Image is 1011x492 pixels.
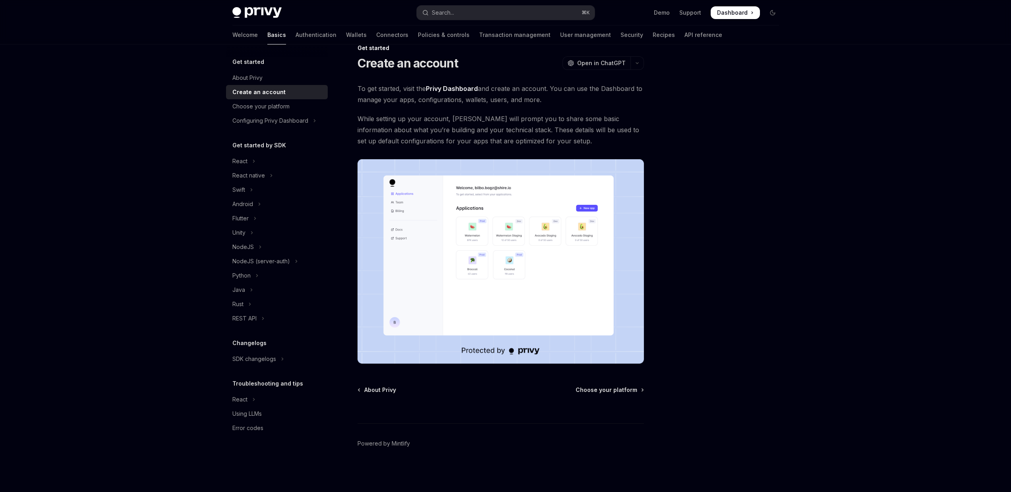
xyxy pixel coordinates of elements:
[232,423,263,433] div: Error codes
[346,25,367,44] a: Wallets
[232,116,308,125] div: Configuring Privy Dashboard
[226,240,328,254] button: Toggle NodeJS section
[226,254,328,268] button: Toggle NodeJS (server-auth) section
[226,283,328,297] button: Toggle Java section
[226,114,328,128] button: Toggle Configuring Privy Dashboard section
[679,9,701,17] a: Support
[232,299,244,309] div: Rust
[226,311,328,326] button: Toggle REST API section
[232,87,286,97] div: Create an account
[232,354,276,364] div: SDK changelogs
[376,25,408,44] a: Connectors
[232,57,264,67] h5: Get started
[232,285,245,295] div: Java
[226,154,328,168] button: Toggle React section
[226,268,328,283] button: Toggle Python section
[232,379,303,388] h5: Troubleshooting and tips
[560,25,611,44] a: User management
[358,440,410,448] a: Powered by Mintlify
[232,271,251,280] div: Python
[226,211,328,226] button: Toggle Flutter section
[232,73,263,83] div: About Privy
[653,25,675,44] a: Recipes
[358,159,644,364] img: images/Dash.png
[582,10,590,16] span: ⌘ K
[358,113,644,147] span: While setting up your account, [PERSON_NAME] will prompt you to share some basic information abou...
[621,25,643,44] a: Security
[232,25,258,44] a: Welcome
[563,56,630,70] button: Open in ChatGPT
[479,25,551,44] a: Transaction management
[358,83,644,105] span: To get started, visit the and create an account. You can use the Dashboard to manage your apps, c...
[226,407,328,421] a: Using LLMs
[232,257,290,266] div: NodeJS (server-auth)
[358,44,644,52] div: Get started
[296,25,336,44] a: Authentication
[432,8,454,17] div: Search...
[577,59,626,67] span: Open in ChatGPT
[226,85,328,99] a: Create an account
[226,99,328,114] a: Choose your platform
[717,9,748,17] span: Dashboard
[232,228,246,237] div: Unity
[232,185,245,195] div: Swift
[766,6,779,19] button: Toggle dark mode
[364,386,396,394] span: About Privy
[226,421,328,435] a: Error codes
[226,168,328,183] button: Toggle React native section
[232,409,262,419] div: Using LLMs
[232,199,253,209] div: Android
[232,242,254,252] div: NodeJS
[232,338,267,348] h5: Changelogs
[267,25,286,44] a: Basics
[232,156,247,166] div: React
[226,392,328,407] button: Toggle React section
[226,71,328,85] a: About Privy
[232,214,249,223] div: Flutter
[226,297,328,311] button: Toggle Rust section
[232,314,257,323] div: REST API
[654,9,670,17] a: Demo
[418,25,470,44] a: Policies & controls
[232,141,286,150] h5: Get started by SDK
[358,386,396,394] a: About Privy
[417,6,595,20] button: Open search
[576,386,637,394] span: Choose your platform
[426,85,478,93] a: Privy Dashboard
[232,102,290,111] div: Choose your platform
[358,56,458,70] h1: Create an account
[232,7,282,18] img: dark logo
[684,25,722,44] a: API reference
[711,6,760,19] a: Dashboard
[232,395,247,404] div: React
[226,352,328,366] button: Toggle SDK changelogs section
[226,226,328,240] button: Toggle Unity section
[232,171,265,180] div: React native
[226,197,328,211] button: Toggle Android section
[226,183,328,197] button: Toggle Swift section
[576,386,643,394] a: Choose your platform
